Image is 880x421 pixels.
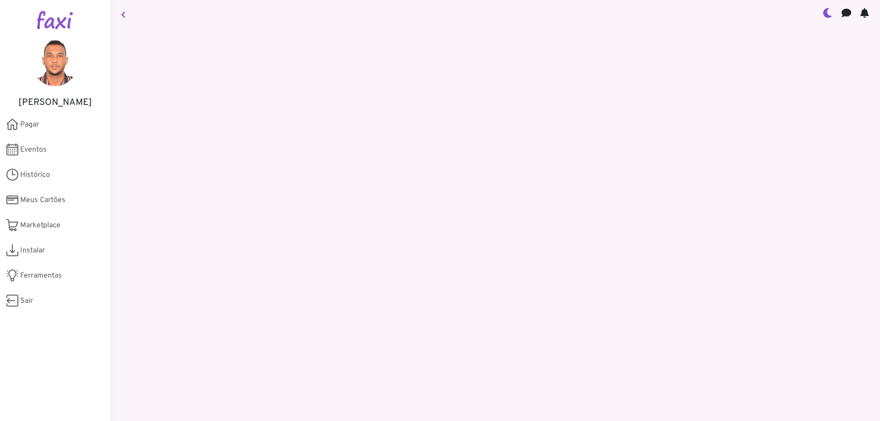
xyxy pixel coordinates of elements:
span: Meus Cartões [20,195,66,206]
span: Histórico [20,169,50,180]
span: Marketplace [20,220,60,231]
span: Sair [20,295,33,306]
span: Eventos [20,144,47,155]
span: Instalar [20,245,45,256]
h5: [PERSON_NAME] [14,97,96,108]
span: Ferramentas [20,270,62,281]
span: Pagar [20,119,39,130]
